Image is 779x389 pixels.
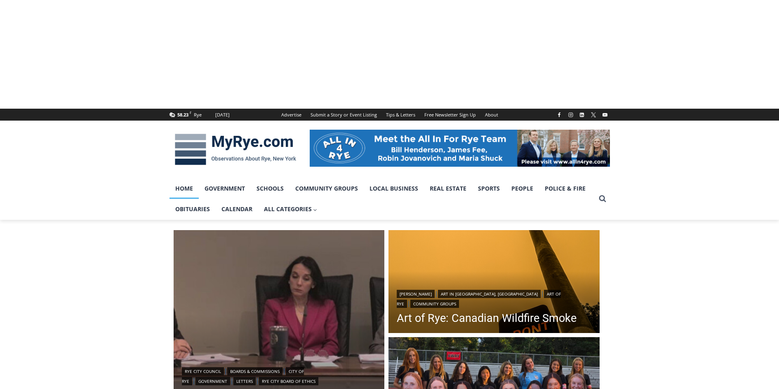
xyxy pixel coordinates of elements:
a: [PERSON_NAME] [397,290,435,298]
span: 58.23 [177,112,188,118]
a: Government [195,377,230,385]
a: Obituaries [169,199,216,219]
a: YouTube [600,110,610,120]
a: Art in [GEOGRAPHIC_DATA], [GEOGRAPHIC_DATA] [438,290,541,298]
a: Schools [251,178,289,199]
a: Letters [233,377,256,385]
a: Free Newsletter Sign Up [420,109,480,121]
a: Advertise [277,109,306,121]
a: Rye City Council [182,367,224,375]
a: Rye City Board of Ethics [259,377,318,385]
span: F [190,110,191,115]
a: Tips & Letters [381,109,420,121]
a: Calendar [216,199,258,219]
button: View Search Form [595,191,610,206]
a: X [588,110,598,120]
span: All Categories [264,205,318,214]
div: [DATE] [215,111,230,119]
a: Government [199,178,251,199]
a: Linkedin [577,110,587,120]
a: Police & Fire [539,178,591,199]
nav: Primary Navigation [169,178,595,220]
a: Read More Art of Rye: Canadian Wildfire Smoke [388,230,600,335]
a: People [506,178,539,199]
a: Community Groups [289,178,364,199]
div: | | | | | [182,366,377,385]
a: Local Business [364,178,424,199]
div: Rye [194,111,202,119]
a: Community Groups [410,300,459,308]
a: All Categories [258,199,323,219]
a: Sports [472,178,506,199]
img: MyRye.com [169,128,301,171]
a: Facebook [554,110,564,120]
img: [PHOTO: Canadian Wildfire Smoke. Few ventured out unmasked as the skies turned an eerie orange in... [388,230,600,335]
a: Art of Rye: Canadian Wildfire Smoke [397,312,591,324]
div: | | | [397,288,591,308]
nav: Secondary Navigation [277,109,503,121]
a: Submit a Story or Event Listing [306,109,381,121]
a: Home [169,178,199,199]
a: Instagram [566,110,576,120]
a: Real Estate [424,178,472,199]
a: About [480,109,503,121]
img: All in for Rye [310,130,610,167]
a: Boards & Commissions [227,367,282,375]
